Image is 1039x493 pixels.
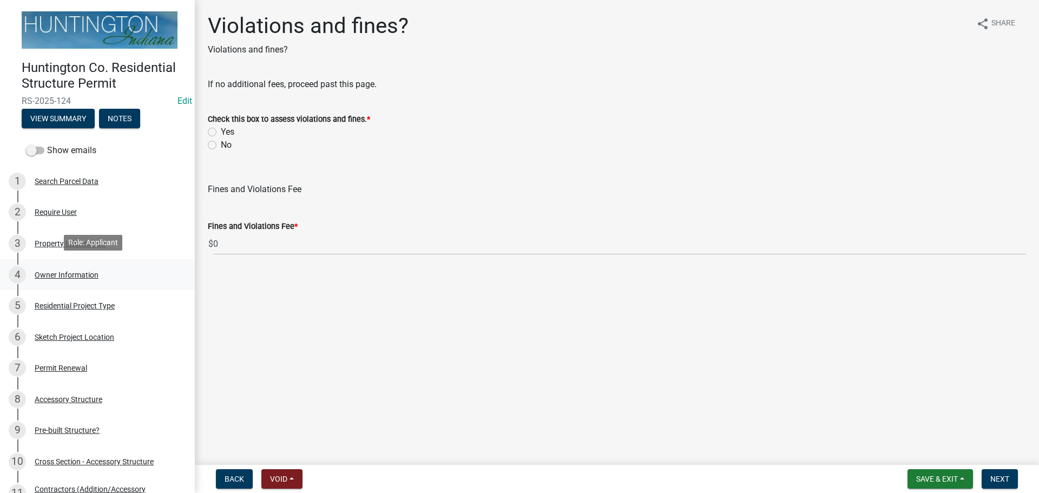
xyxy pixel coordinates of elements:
div: 7 [9,359,26,377]
div: Search Parcel Data [35,178,98,185]
div: Fines and Violations Fee [208,183,1026,196]
div: 6 [9,328,26,346]
label: No [221,139,232,152]
div: Sketch Project Location [35,333,114,341]
wm-modal-confirm: Edit Application Number [177,96,192,106]
div: If no additional fees, proceed past this page. [208,78,1026,91]
span: Share [991,17,1015,30]
div: Require User [35,208,77,216]
span: RS-2025-124 [22,96,173,106]
label: Check this box to assess violations and fines. [208,116,370,123]
span: Void [270,475,287,483]
button: Void [261,469,303,489]
button: shareShare [968,13,1024,34]
i: share [976,17,989,30]
div: 8 [9,391,26,408]
div: Permit Renewal [35,364,87,372]
span: Back [225,475,244,483]
span: Next [990,475,1009,483]
div: Property Information [35,240,106,247]
p: Violations and fines? [208,43,409,56]
div: Cross Section - Accessory Structure [35,458,154,465]
button: Next [982,469,1018,489]
a: Edit [177,96,192,106]
span: $ [208,233,214,255]
div: Pre-built Structure? [35,426,100,434]
wm-modal-confirm: Summary [22,115,95,123]
div: Accessory Structure [35,396,102,403]
span: Save & Exit [916,475,958,483]
div: 3 [9,235,26,252]
div: 5 [9,297,26,314]
div: 10 [9,453,26,470]
h4: Huntington Co. Residential Structure Permit [22,60,186,91]
div: 2 [9,203,26,221]
div: 9 [9,422,26,439]
div: Residential Project Type [35,302,115,310]
label: Fines and Violations Fee [208,223,298,231]
label: Show emails [26,144,96,157]
h1: Violations and fines? [208,13,409,39]
button: Notes [99,109,140,128]
button: Back [216,469,253,489]
label: Yes [221,126,234,139]
div: 1 [9,173,26,190]
img: Huntington County, Indiana [22,11,177,49]
button: View Summary [22,109,95,128]
div: 4 [9,266,26,284]
div: Role: Applicant [64,235,122,251]
button: Save & Exit [908,469,973,489]
wm-modal-confirm: Notes [99,115,140,123]
div: Owner Information [35,271,98,279]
